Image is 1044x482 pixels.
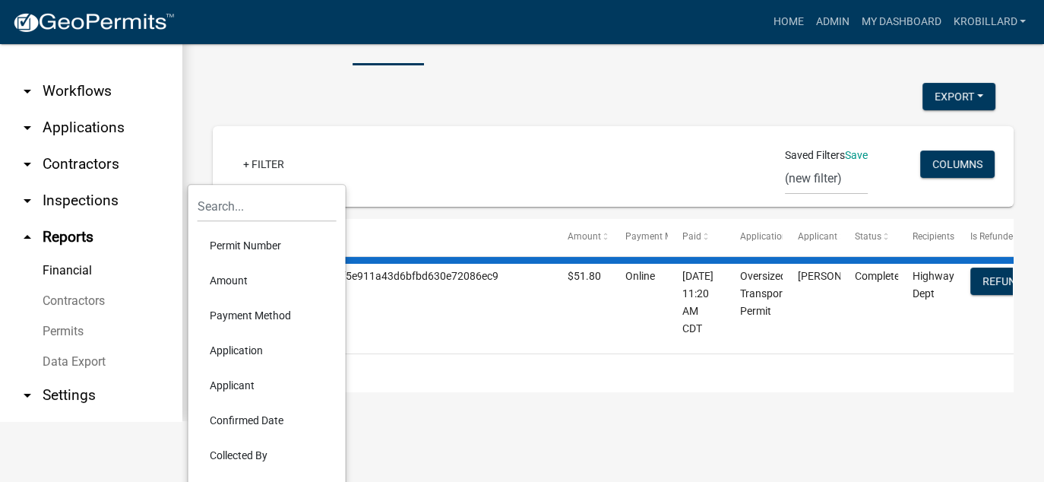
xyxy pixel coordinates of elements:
div: [DATE] 11:20 AM CDT [682,268,710,337]
i: arrow_drop_down [18,155,36,173]
div: 393f2f5e911a43d6bfbd630e72086ec9 [285,268,539,303]
span: Saved Filters [785,147,845,163]
datatable-header-cell: Recipients [898,219,956,255]
li: Application [198,333,337,368]
span: Status [855,231,881,242]
span: Oversized/Overweight Transportation Permit [740,270,845,317]
a: Home [767,8,809,36]
button: Refund [970,268,1035,295]
datatable-header-cell: # [270,219,553,255]
span: Highway Dept [913,270,954,300]
span: Amount [568,231,601,242]
wm-modal-confirm: Refund Payment [970,277,1035,289]
li: Payment Method [198,298,337,333]
i: arrow_drop_down [18,82,36,100]
i: arrow_drop_down [18,192,36,210]
a: Admin [809,8,855,36]
li: Collected By [198,438,337,473]
i: arrow_drop_down [18,119,36,137]
div: 1 total [213,354,1014,392]
button: Export [922,83,995,110]
span: Online [625,270,655,282]
span: Payment Method [625,231,696,242]
li: Permit Number [198,228,337,263]
datatable-header-cell: Is Refunded [955,219,1013,255]
datatable-header-cell: Applicant [783,219,840,255]
button: Columns [920,151,995,178]
span: Application [740,231,787,242]
span: $51.80 [568,270,601,282]
li: Amount [198,263,337,298]
span: Completed [855,270,906,282]
span: Applicant [798,231,837,242]
i: arrow_drop_up [18,228,36,246]
datatable-header-cell: Amount [553,219,611,255]
datatable-header-cell: Status [840,219,898,255]
i: arrow_drop_down [18,386,36,404]
a: My Dashboard [855,8,947,36]
span: Is Refunded [970,231,1018,242]
span: Recipients [913,231,954,242]
datatable-header-cell: Paid [668,219,726,255]
a: + Filter [231,151,296,178]
li: Confirmed Date [198,403,337,438]
input: Search... [198,191,337,222]
span: Paid [682,231,701,242]
a: Save [845,149,868,161]
li: Applicant [198,368,337,403]
a: krobillard [947,8,1032,36]
span: Paul Otting [798,270,879,282]
datatable-header-cell: Application [726,219,783,255]
datatable-header-cell: Payment Method [611,219,669,255]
